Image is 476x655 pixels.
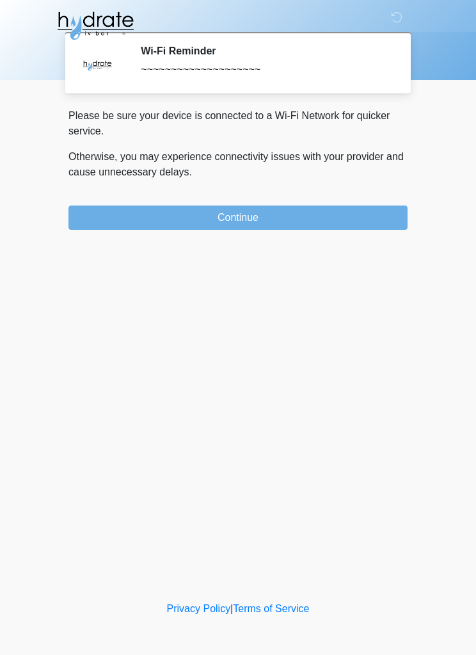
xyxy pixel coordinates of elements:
img: Agent Avatar [78,45,116,83]
a: Terms of Service [233,603,309,614]
span: . [189,166,192,177]
p: Please be sure your device is connected to a Wi-Fi Network for quicker service. [68,108,408,139]
button: Continue [68,206,408,230]
p: Otherwise, you may experience connectivity issues with your provider and cause unnecessary delays [68,149,408,180]
div: ~~~~~~~~~~~~~~~~~~~~ [141,62,388,77]
a: Privacy Policy [167,603,231,614]
img: Hydrate IV Bar - Glendale Logo [56,10,135,42]
a: | [230,603,233,614]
